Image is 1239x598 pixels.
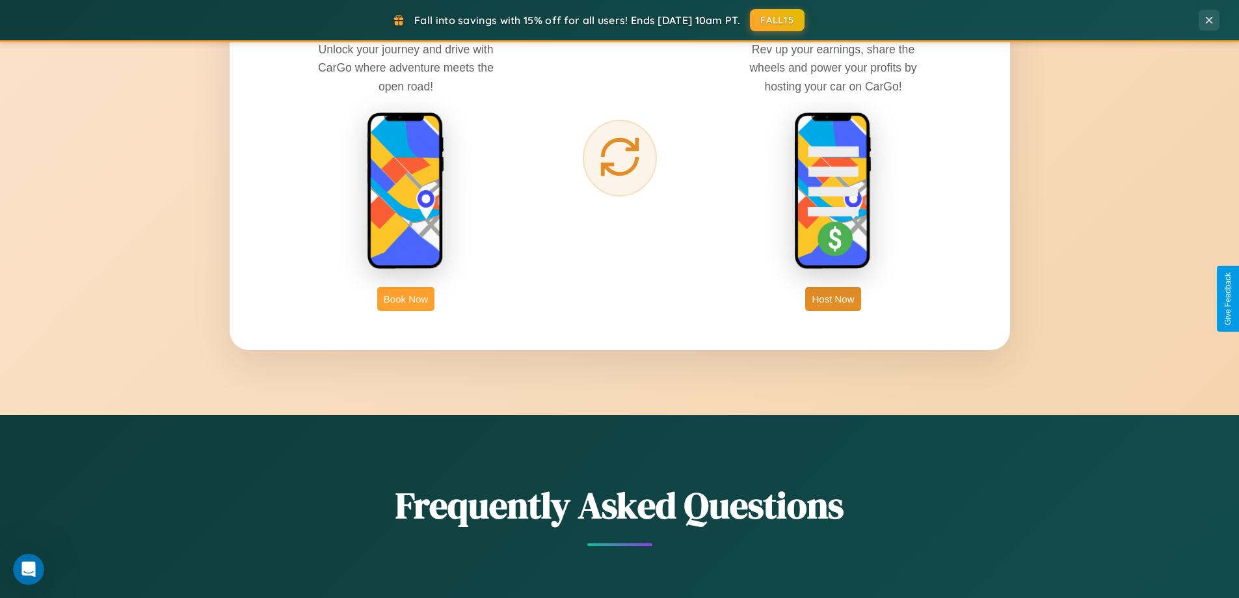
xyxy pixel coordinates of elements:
div: Give Feedback [1223,273,1232,325]
iframe: Intercom live chat [13,554,44,585]
h2: Frequently Asked Questions [230,480,1010,530]
p: Unlock your journey and drive with CarGo where adventure meets the open road! [308,40,503,95]
img: rent phone [367,112,445,271]
img: host phone [794,112,872,271]
button: FALL15 [750,9,805,31]
span: Fall into savings with 15% off for all users! Ends [DATE] 10am PT. [414,14,740,27]
button: Host Now [805,287,860,311]
p: Rev up your earnings, share the wheels and power your profits by hosting your car on CarGo! [736,40,931,95]
button: Book Now [377,287,434,311]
